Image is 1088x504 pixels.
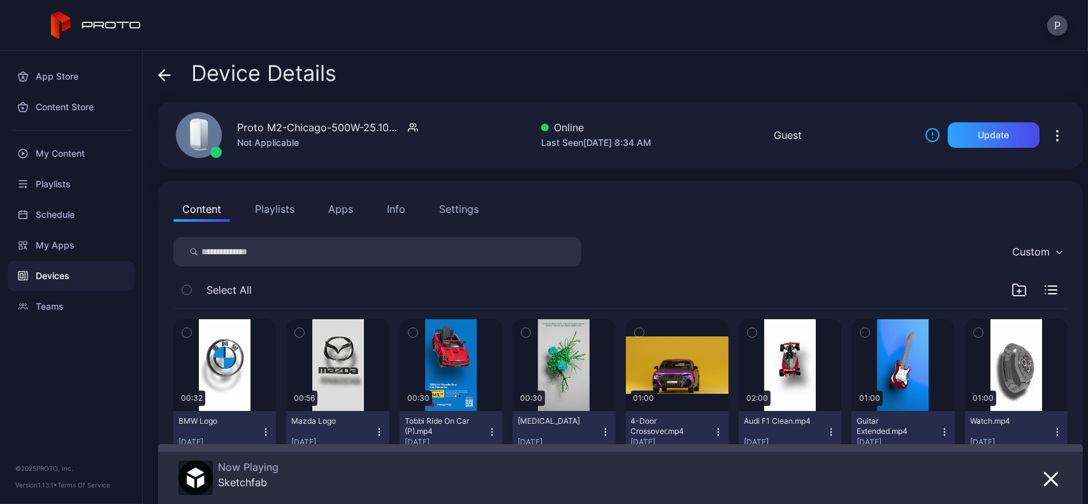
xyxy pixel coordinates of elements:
[8,61,134,92] a: App Store
[631,416,701,436] div: 4-Door Crossover.mp4
[1006,237,1068,266] button: Custom
[178,437,261,447] div: [DATE]
[1012,245,1050,258] div: Custom
[387,201,405,217] div: Info
[739,411,841,452] button: Audi F1 Clean.mp4[DATE]
[744,416,814,426] div: Audi F1 Clean.mp4
[439,201,479,217] div: Settings
[246,196,303,222] button: Playlists
[430,196,488,222] button: Settings
[8,199,134,230] a: Schedule
[8,92,134,122] a: Content Store
[8,230,134,261] a: My Apps
[744,437,826,447] div: [DATE]
[541,135,651,150] div: Last Seen [DATE] 8:34 AM
[978,130,1009,140] div: Update
[57,481,110,489] a: Terms Of Service
[207,282,252,298] span: Select All
[319,196,362,222] button: Apps
[970,416,1040,426] div: Watch.mp4
[291,416,361,426] div: Mazda Logo
[631,437,713,447] div: [DATE]
[191,61,337,85] span: Device Details
[970,437,1052,447] div: [DATE]
[626,411,729,452] button: 4-Door Crossover.mp4[DATE]
[8,138,134,169] a: My Content
[218,461,279,473] div: Now Playing
[15,463,127,473] div: © 2025 PROTO, Inc.
[173,411,276,452] button: BMW Logo[DATE]
[8,261,134,291] a: Devices
[518,416,588,426] div: Cancer Cell
[857,416,927,436] div: Guitar Extended.mp4
[218,476,279,489] div: Sketchfab
[173,196,230,222] button: Content
[1047,15,1068,36] button: P
[518,437,600,447] div: [DATE]
[405,437,487,447] div: [DATE]
[8,169,134,199] a: Playlists
[178,416,249,426] div: BMW Logo
[774,127,802,143] div: Guest
[15,481,57,489] span: Version 1.13.1 •
[512,411,615,452] button: [MEDICAL_DATA][DATE]
[8,291,134,322] a: Teams
[857,437,939,447] div: [DATE]
[400,411,502,452] button: Tobbi Ride On Car (P).mp4[DATE]
[237,120,403,135] div: Proto M2-Chicago-500W-25.103-CIC
[852,411,954,452] button: Guitar Extended.mp4[DATE]
[965,411,1068,452] button: Watch.mp4[DATE]
[541,120,651,135] div: Online
[291,437,374,447] div: [DATE]
[286,411,389,452] button: Mazda Logo[DATE]
[948,122,1040,148] button: Update
[237,135,418,150] div: Not Applicable
[405,416,475,436] div: Tobbi Ride On Car (P).mp4
[378,196,414,222] button: Info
